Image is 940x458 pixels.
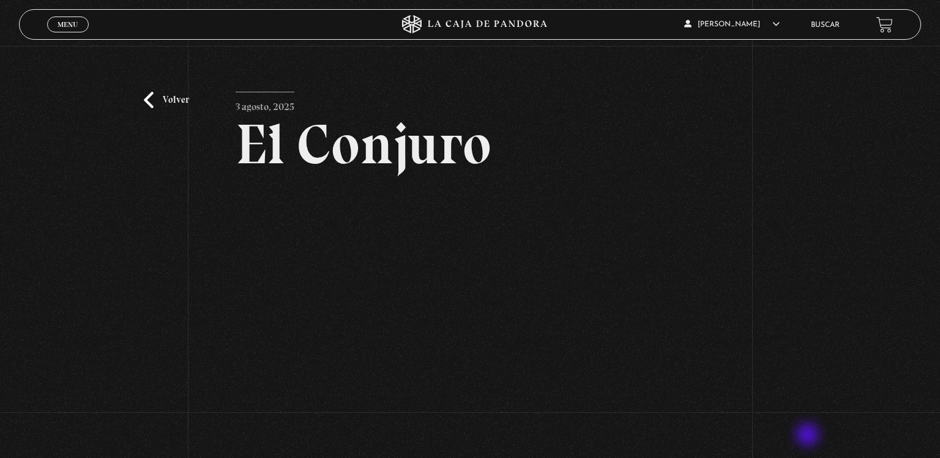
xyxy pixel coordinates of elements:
p: 3 agosto, 2025 [236,92,294,116]
a: Volver [144,92,189,108]
span: [PERSON_NAME] [684,21,780,28]
span: Cerrar [54,31,83,40]
iframe: Dailymotion video player – CINE PANDOREANO- LOS WARREN COMPLETO [236,191,705,454]
a: Buscar [811,21,840,29]
span: Menu [58,21,78,28]
a: View your shopping cart [876,16,893,32]
h2: El Conjuro [236,116,705,172]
